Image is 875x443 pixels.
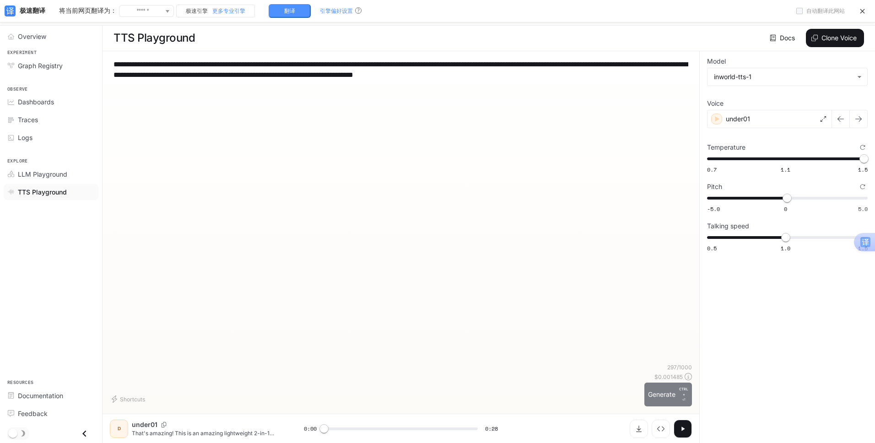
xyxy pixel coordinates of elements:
p: CTRL + [679,386,688,397]
a: LLM Playground [4,166,98,182]
button: Copy Voice ID [157,422,170,427]
span: Feedback [18,409,48,418]
p: Model [707,58,726,65]
span: 1.0 [781,244,790,252]
div: D [112,421,126,436]
div: inworld-tts-1 [714,72,853,81]
p: Temperature [707,144,745,151]
p: under01 [726,114,750,124]
span: TTS Playground [18,187,67,197]
button: Shortcuts [110,392,149,406]
span: Logs [18,133,32,142]
p: ⏎ [679,386,688,403]
span: Documentation [18,391,63,400]
a: Docs [768,29,799,47]
span: Traces [18,115,38,124]
a: Overview [4,28,98,44]
button: Clone Voice [806,29,864,47]
button: GenerateCTRL +⏎ [644,383,692,406]
span: Graph Registry [18,61,63,70]
p: 297 / 1000 [667,363,692,371]
a: Traces [4,112,98,128]
span: 0:28 [485,424,498,433]
button: Inspect [652,420,670,438]
span: Overview [18,32,46,41]
span: Dark mode toggle [8,428,17,438]
span: 0 [784,205,787,213]
span: 0.5 [707,244,717,252]
h1: TTS Playground [113,29,195,47]
span: 1.1 [781,166,790,173]
a: Documentation [4,388,98,404]
button: Reset to default [858,182,868,192]
span: 0:00 [304,424,317,433]
span: LLM Playground [18,169,67,179]
a: Dashboards [4,94,98,110]
a: Graph Registry [4,58,98,74]
span: 0.7 [707,166,717,173]
span: 1.5 [858,166,868,173]
span: 5.0 [858,205,868,213]
p: Talking speed [707,223,749,229]
span: Dashboards [18,97,54,107]
a: TTS Playground [4,184,98,200]
button: Reset to default [858,142,868,152]
a: Logs [4,130,98,146]
p: Voice [707,100,724,107]
button: Download audio [630,420,648,438]
a: Feedback [4,405,98,421]
p: That's amazing! This is an amazing lightweight 2-in-1 product! But it's also the cutest little de... [132,429,282,437]
div: inworld-tts-1 [708,68,867,86]
p: $ 0.001485 [654,373,683,381]
span: -5.0 [707,205,720,213]
p: Pitch [707,184,722,190]
button: Close drawer [74,424,95,443]
p: under01 [132,420,157,429]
